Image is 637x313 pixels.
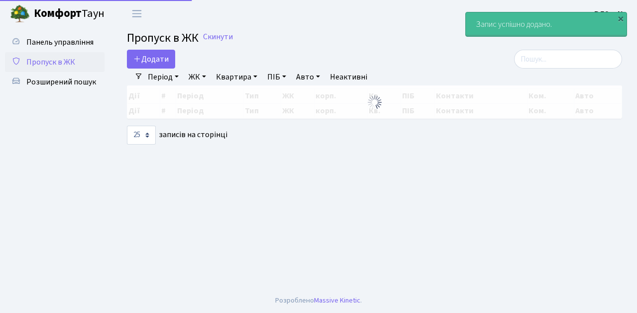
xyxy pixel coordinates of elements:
span: Розширений пошук [26,77,96,87]
div: Запис успішно додано. [466,12,627,36]
a: Неактивні [326,69,371,85]
a: Панель управління [5,32,105,52]
img: logo.png [10,4,30,24]
a: Авто [292,69,324,85]
b: Комфорт [34,5,82,21]
span: Додати [133,54,169,65]
a: Період [144,69,183,85]
span: Пропуск в ЖК [26,57,75,68]
b: ВЛ2 -. К. [594,8,625,19]
label: записів на сторінці [127,126,227,145]
a: ПІБ [263,69,290,85]
a: Додати [127,50,175,69]
a: Пропуск в ЖК [5,52,105,72]
input: Пошук... [514,50,622,69]
div: × [616,13,626,23]
button: Переключити навігацію [124,5,149,22]
a: Розширений пошук [5,72,105,92]
img: Обробка... [367,94,383,110]
a: ЖК [185,69,210,85]
span: Пропуск в ЖК [127,29,199,47]
a: Massive Kinetic [314,295,360,306]
a: Скинути [203,32,233,42]
a: Квартира [212,69,261,85]
span: Панель управління [26,37,94,48]
a: ВЛ2 -. К. [594,8,625,20]
div: Розроблено . [275,295,362,306]
select: записів на сторінці [127,126,156,145]
span: Таун [34,5,105,22]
